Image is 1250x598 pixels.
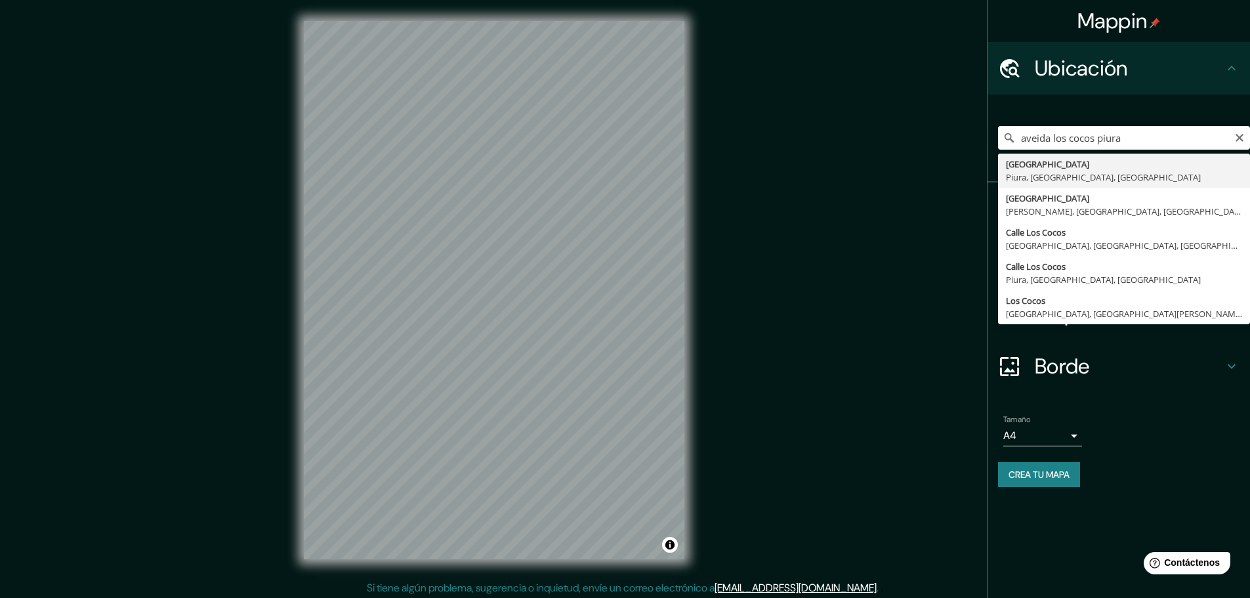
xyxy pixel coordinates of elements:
button: Crea tu mapa [998,462,1080,487]
button: Activar o desactivar atribución [662,537,678,553]
div: Ubicación [988,42,1250,95]
font: A4 [1003,429,1016,442]
font: . [881,580,883,595]
font: Piura, [GEOGRAPHIC_DATA], [GEOGRAPHIC_DATA] [1006,274,1201,286]
iframe: Lanzador de widgets de ayuda [1133,547,1236,584]
font: Piura, [GEOGRAPHIC_DATA], [GEOGRAPHIC_DATA] [1006,171,1201,183]
font: Tamaño [1003,414,1030,425]
font: [GEOGRAPHIC_DATA] [1006,192,1089,204]
font: Si tiene algún problema, sugerencia o inquietud, envíe un correo electrónico a [367,581,715,595]
font: . [877,581,879,595]
font: Calle Los Cocos [1006,261,1066,272]
font: Los Cocos [1006,295,1045,307]
button: Claro [1234,131,1245,143]
font: [GEOGRAPHIC_DATA] [1006,158,1089,170]
font: Calle Los Cocos [1006,226,1066,238]
font: Borde [1035,352,1090,380]
font: [PERSON_NAME], [GEOGRAPHIC_DATA], [GEOGRAPHIC_DATA] [1006,205,1247,217]
div: A4 [1003,425,1082,446]
div: Patas [988,182,1250,235]
input: Elige tu ciudad o zona [998,126,1250,150]
div: Borde [988,340,1250,393]
img: pin-icon.png [1150,18,1160,28]
font: . [879,580,881,595]
font: Ubicación [1035,54,1128,82]
div: Estilo [988,235,1250,288]
font: Mappin [1077,7,1148,35]
font: Crea tu mapa [1009,469,1070,481]
canvas: Mapa [304,21,684,559]
a: [EMAIL_ADDRESS][DOMAIN_NAME] [715,581,877,595]
div: Disposición [988,288,1250,340]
